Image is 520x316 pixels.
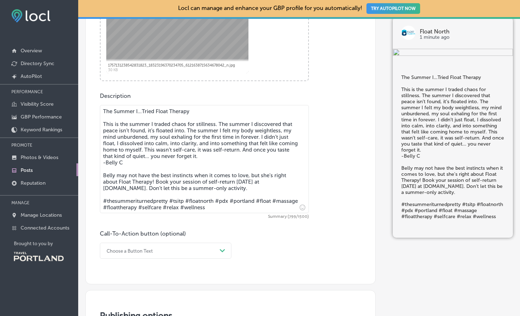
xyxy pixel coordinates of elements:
[21,225,69,231] p: Connected Accounts
[401,74,504,220] h5: The Summer I…Tried Float Therapy This is the summer I traded chaos for stillness. The summer I di...
[21,167,33,173] p: Posts
[100,230,186,237] label: Call-To-Action button (optional)
[21,60,54,67] p: Directory Sync
[100,215,309,219] span: Summary (799/1500)
[21,180,45,186] p: Reputation
[21,212,62,218] p: Manage Locations
[420,35,504,40] p: 1 minute ago
[100,93,131,99] label: Description
[393,49,513,57] img: 799281df-2f83-4980-bdd0-157be709c8c7
[14,252,64,261] img: Travel Portland
[21,48,42,54] p: Overview
[21,127,62,133] p: Keyword Rankings
[21,73,42,79] p: AutoPilot
[420,29,504,35] p: Float North
[100,105,309,213] textarea: The Summer I…Tried Float Therapy This is the summer I traded chaos for stillness. The summer I di...
[366,3,420,14] button: TRY AUTOPILOT NOW
[14,241,78,246] p: Brought to you by
[21,154,58,160] p: Photos & Videos
[296,203,305,212] span: Insert emoji
[401,26,416,40] img: logo
[11,9,50,22] img: fda3e92497d09a02dc62c9cd864e3231.png
[107,248,153,253] div: Choose a Button Text
[21,101,54,107] p: Visibility Score
[21,114,62,120] p: GBP Performance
